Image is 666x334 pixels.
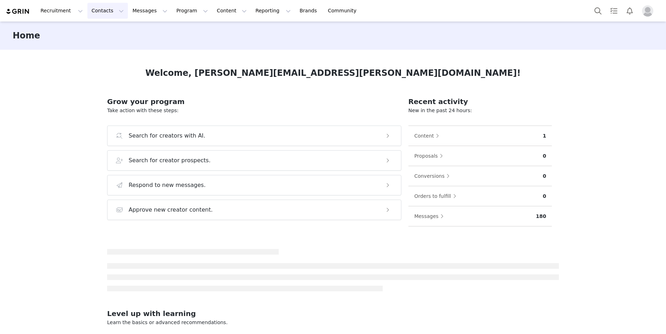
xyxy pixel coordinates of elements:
img: grin logo [6,8,30,15]
h3: Respond to new messages. [129,181,206,189]
p: 0 [543,172,546,180]
button: Program [172,3,212,19]
button: Search [590,3,606,19]
button: Messages [414,211,448,222]
button: Search for creator prospects. [107,150,401,171]
button: Messages [128,3,172,19]
h3: Search for creators with AI. [129,132,205,140]
p: New in the past 24 hours: [408,107,552,114]
button: Content [414,130,443,141]
button: Reporting [251,3,295,19]
p: 0 [543,152,546,160]
a: Brands [295,3,323,19]
h3: Search for creator prospects. [129,156,211,165]
button: Search for creators with AI. [107,126,401,146]
button: Conversions [414,170,454,182]
img: placeholder-profile.jpg [642,5,653,17]
button: Profile [638,5,660,17]
h2: Recent activity [408,96,552,107]
a: Community [324,3,364,19]
button: Contacts [87,3,128,19]
button: Notifications [622,3,637,19]
button: Respond to new messages. [107,175,401,195]
h3: Approve new creator content. [129,206,213,214]
h1: Welcome, [PERSON_NAME][EMAIL_ADDRESS][PERSON_NAME][DOMAIN_NAME]! [145,67,520,79]
a: Tasks [606,3,622,19]
h3: Home [13,29,40,42]
button: Orders to fulfill [414,190,460,202]
button: Proposals [414,150,447,162]
p: 0 [543,193,546,200]
button: Recruitment [36,3,87,19]
p: Take action with these steps: [107,107,401,114]
button: Approve new creator content. [107,200,401,220]
h2: Level up with learning [107,308,559,319]
h2: Grow your program [107,96,401,107]
p: 180 [536,213,546,220]
p: Learn the basics or advanced recommendations. [107,319,559,326]
button: Content [212,3,251,19]
p: 1 [543,132,546,140]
